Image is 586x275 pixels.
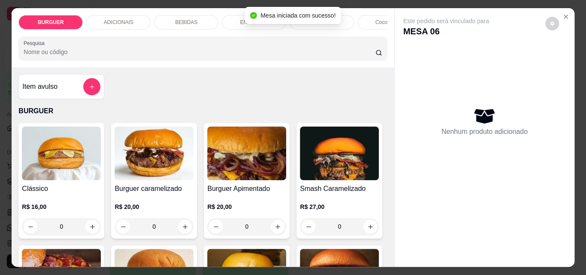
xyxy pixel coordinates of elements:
[103,19,133,26] p: ADICIONAIS
[22,127,101,180] img: product-image
[207,184,286,194] h4: Burguer Apimentado
[375,19,404,26] p: Coco gelado
[115,127,193,180] img: product-image
[24,220,37,233] button: decrease-product-quantity
[116,220,130,233] button: decrease-product-quantity
[545,17,559,30] button: decrease-product-quantity
[175,19,197,26] p: BEBIDAS
[559,10,573,24] button: Close
[300,184,379,194] h4: Smash Caramelizado
[209,220,223,233] button: decrease-product-quantity
[300,127,379,180] img: product-image
[441,127,528,137] p: Nenhum produto adicionado
[115,184,193,194] h4: Burguer caramelizado
[250,12,257,19] span: check-circle
[115,202,193,211] p: R$ 20,00
[22,82,57,92] h4: Item avulso
[310,19,334,26] p: CERVEJA
[24,48,375,56] input: Pesquisa
[240,19,268,26] p: ENTRADAS
[18,106,387,116] p: BURGUER
[403,25,489,37] p: MESA 06
[85,220,99,233] button: increase-product-quantity
[83,78,100,95] button: add-separate-item
[302,220,315,233] button: decrease-product-quantity
[260,12,335,19] span: Mesa iniciada com sucesso!
[24,39,48,47] label: Pesquisa
[178,220,192,233] button: increase-product-quantity
[207,127,286,180] img: product-image
[38,19,64,26] p: BURGUER
[271,220,284,233] button: increase-product-quantity
[403,17,489,25] p: Este pedido será vinculado para
[22,184,101,194] h4: Clássico
[22,202,101,211] p: R$ 16,00
[300,202,379,211] p: R$ 27,00
[207,202,286,211] p: R$ 20,00
[363,220,377,233] button: increase-product-quantity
